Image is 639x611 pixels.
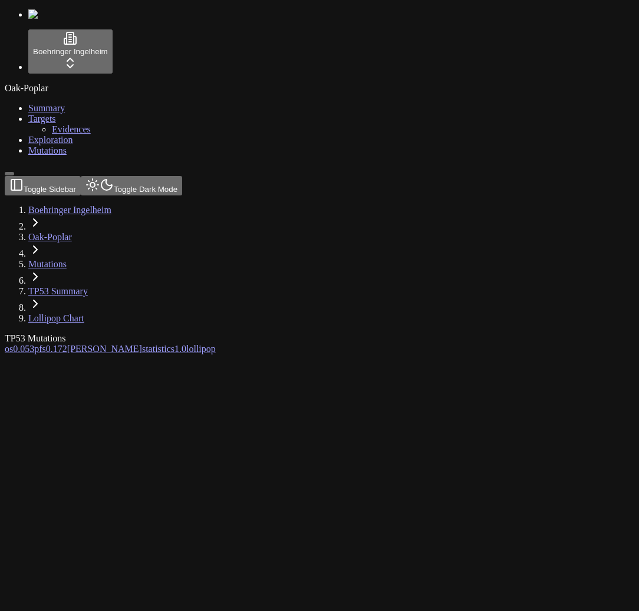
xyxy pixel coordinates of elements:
[5,344,34,354] a: os0.053
[28,29,113,74] button: Boehringer Ingelheim
[28,205,111,215] a: Boehringer Ingelheim
[28,145,67,155] a: Mutations
[5,83,634,94] div: Oak-Poplar
[174,344,186,354] span: 1.0
[5,172,14,175] button: Toggle Sidebar
[33,47,108,56] span: Boehringer Ingelheim
[28,135,73,145] a: Exploration
[5,333,521,344] div: TP53 Mutations
[28,232,72,242] a: Oak-Poplar
[67,344,142,354] span: [PERSON_NAME]
[24,185,76,194] span: Toggle Sidebar
[81,176,182,195] button: Toggle Dark Mode
[34,344,46,354] span: pfs
[142,344,174,354] span: statistics
[5,176,81,195] button: Toggle Sidebar
[28,286,88,296] a: TP53 Summary
[28,103,65,113] a: Summary
[5,205,521,324] nav: breadcrumb
[114,185,177,194] span: Toggle Dark Mode
[142,344,186,354] a: statistics1.0
[52,124,91,134] a: Evidences
[28,9,74,20] img: Numenos
[28,313,84,323] a: Lollipop Chart
[5,344,13,354] span: os
[13,344,34,354] span: 0.053
[34,344,67,354] a: pfs0.172
[46,344,67,354] span: 0.172
[186,344,216,354] span: lollipop
[28,259,67,269] a: Mutations
[28,114,56,124] a: Targets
